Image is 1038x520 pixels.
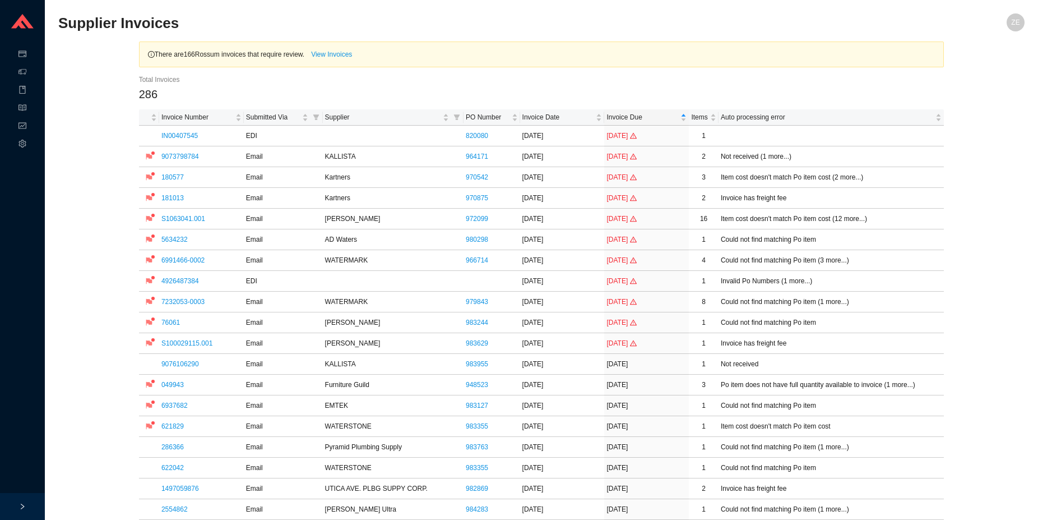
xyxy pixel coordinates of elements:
td: Email [244,209,323,229]
span: credit-card [18,46,26,64]
span: flag [142,236,156,243]
td: Kartners [323,188,464,209]
span: warning [630,215,637,222]
td: Email [244,188,323,209]
a: 982869 [466,483,488,494]
td: WATERSTONE [323,416,464,437]
td: Item cost doesn't match Po item cost [719,416,944,437]
button: flag [141,335,157,351]
button: flag [141,252,157,268]
td: 1 [689,271,719,292]
td: Email [244,375,323,395]
td: Email [244,416,323,437]
span: flag [142,153,156,160]
td: 1 [689,354,719,375]
th: Submitted Via sortable [244,109,323,126]
a: 983763 [466,441,488,453]
td: Not received (1 more...) [719,146,944,167]
span: flag [142,215,156,222]
button: flag [141,149,157,164]
button: flag [141,398,157,413]
td: [DATE] [520,333,605,354]
a: 2554862 [161,505,188,513]
td: [PERSON_NAME] [323,312,464,333]
span: filter [313,114,319,121]
h2: Supplier Invoices [58,13,783,33]
a: 964171 [466,151,488,162]
button: flag [141,418,157,434]
td: 2 [689,188,719,209]
td: [DATE] [520,126,605,146]
a: 9073798784 [161,153,199,160]
button: flag [141,294,157,310]
span: [DATE] [606,236,637,243]
td: 1 [689,229,719,250]
span: flag [142,174,156,181]
td: 2 [689,146,719,167]
span: flag [142,361,156,367]
td: Furniture Guild [323,375,464,395]
th: Invoice Number sortable [159,109,244,126]
span: flag [142,381,156,388]
td: [DATE] [520,395,605,416]
td: Email [244,146,323,167]
td: WATERSTONE [323,458,464,478]
span: filter [311,109,322,125]
span: [DATE] [606,339,637,347]
a: 970875 [466,192,488,204]
a: 983355 [466,421,488,432]
span: warning [630,174,637,181]
td: [DATE] [520,375,605,395]
span: warning [630,278,637,284]
td: Email [244,312,323,333]
td: Po item does not have full quantity available to invoice (1 more...) [719,375,944,395]
span: warning [630,153,637,160]
td: 1 [689,126,719,146]
td: Could not find matching Po item [719,312,944,333]
span: Items [691,112,708,123]
span: warning [630,132,637,139]
a: 181013 [161,194,184,202]
td: [PERSON_NAME] [323,209,464,229]
a: 983355 [466,462,488,473]
span: warning [630,236,637,243]
td: Could not find matching Po item (1 more...) [719,292,944,312]
span: PO Number [466,112,509,123]
span: flag [142,402,156,409]
span: info-circle [148,51,155,58]
td: Email [244,354,323,375]
td: Could not find matching Po item (1 more...) [719,437,944,458]
a: 622042 [161,464,184,472]
td: [DATE] [520,478,605,499]
td: Invoice has freight fee [719,188,944,209]
a: 983244 [466,317,488,328]
td: Kartners [323,167,464,188]
span: flag [142,423,156,430]
td: [DATE] [520,292,605,312]
td: 4 [689,250,719,271]
a: 286366 [161,443,184,451]
span: warning [630,298,637,305]
a: S1063041.001 [161,215,205,223]
td: Could not find matching Po item [719,458,944,478]
td: 2 [689,478,719,499]
td: [DATE] [520,271,605,292]
span: flag [142,444,156,450]
th: PO Number sortable [464,109,520,126]
td: Pyramid Plumbing Supply [323,437,464,458]
span: flag [142,132,156,139]
td: [DATE] [520,250,605,271]
td: [DATE] [520,499,605,520]
td: [DATE] [604,395,689,416]
a: 966714 [466,255,488,266]
a: S100029115.001 [161,339,212,347]
span: warning [630,257,637,264]
button: flag [141,128,157,144]
td: [DATE] [520,209,605,229]
td: 3 [689,167,719,188]
td: Email [244,478,323,499]
button: flag [141,232,157,247]
span: flag [142,340,156,347]
span: warning [630,340,637,347]
span: [DATE] [606,277,637,285]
